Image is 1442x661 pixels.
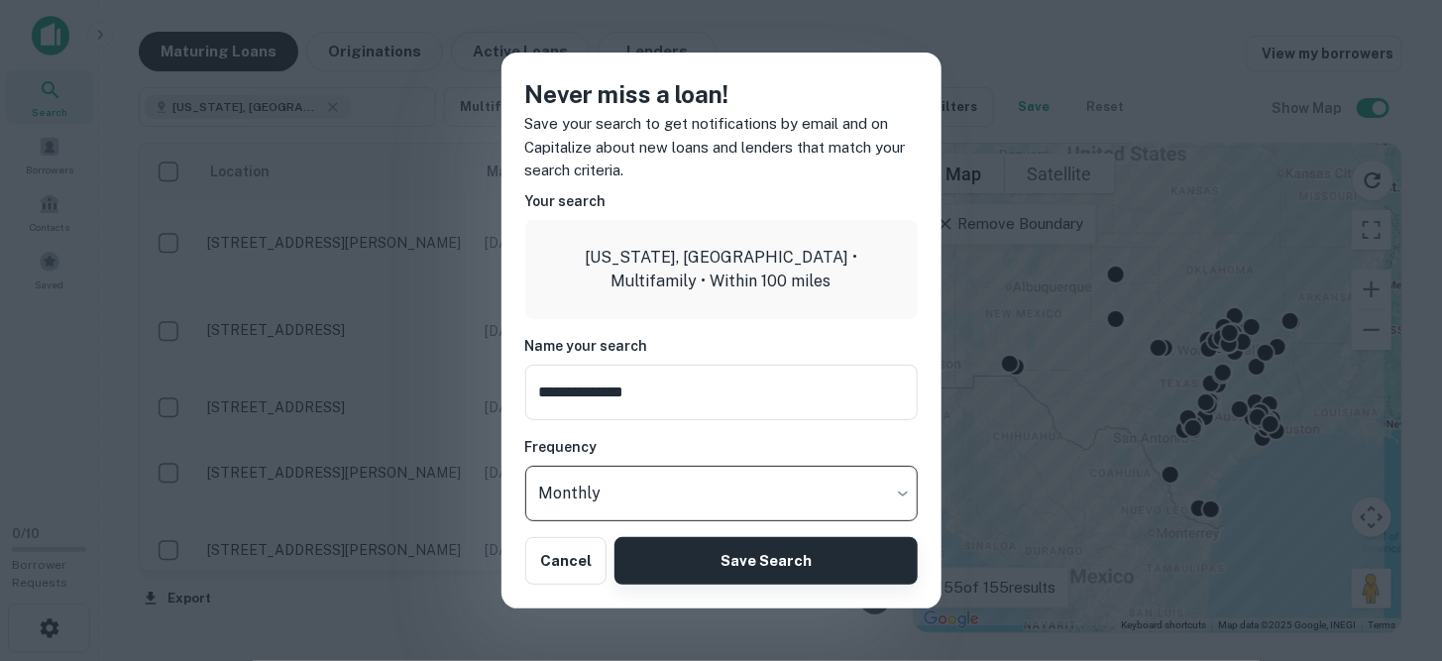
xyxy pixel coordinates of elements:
h4: Never miss a loan! [525,76,918,112]
div: Without label [525,466,918,521]
iframe: Chat Widget [1343,502,1442,598]
p: Save your search to get notifications by email and on Capitalize about new loans and lenders that... [525,112,918,182]
h6: Name your search [525,335,918,357]
button: Cancel [525,537,608,585]
button: Save Search [614,537,917,585]
p: [US_STATE], [GEOGRAPHIC_DATA] • Multifamily • Within 100 miles [541,246,902,293]
h6: Frequency [525,436,918,458]
h6: Your search [525,190,918,212]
